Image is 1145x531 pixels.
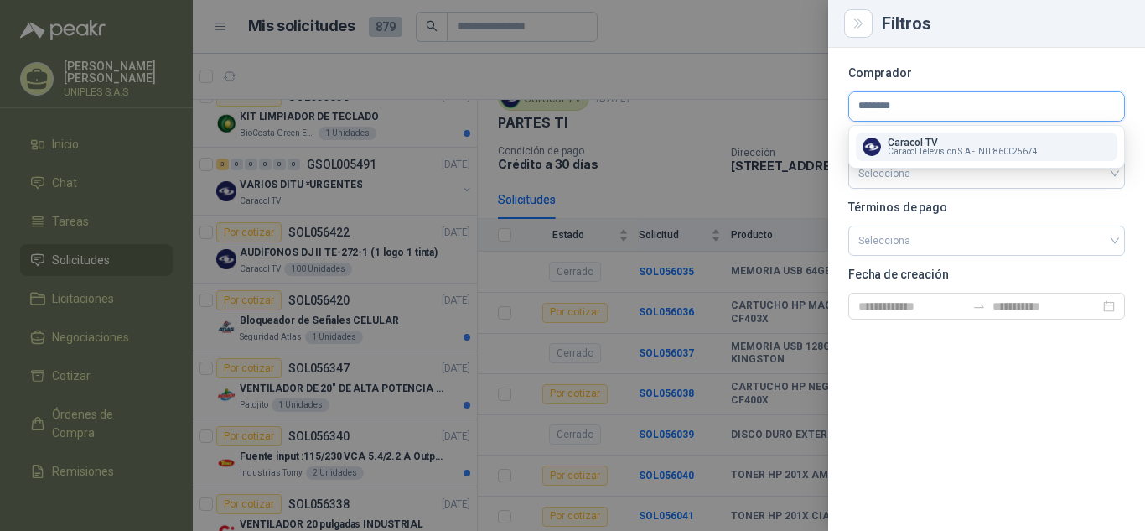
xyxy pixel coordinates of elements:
[848,68,1125,78] p: Comprador
[972,299,986,313] span: swap-right
[888,148,975,156] span: Caracol Television S.A. -
[978,148,1038,156] span: NIT : 860025674
[888,138,1038,148] p: Caracol TV
[848,269,1125,279] p: Fecha de creación
[882,15,1125,32] div: Filtros
[856,133,1117,161] button: Company LogoCaracol TVCaracol Television S.A.-NIT:860025674
[972,299,986,313] span: to
[848,13,868,34] button: Close
[848,202,1125,212] p: Términos de pago
[863,138,881,156] img: Company Logo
